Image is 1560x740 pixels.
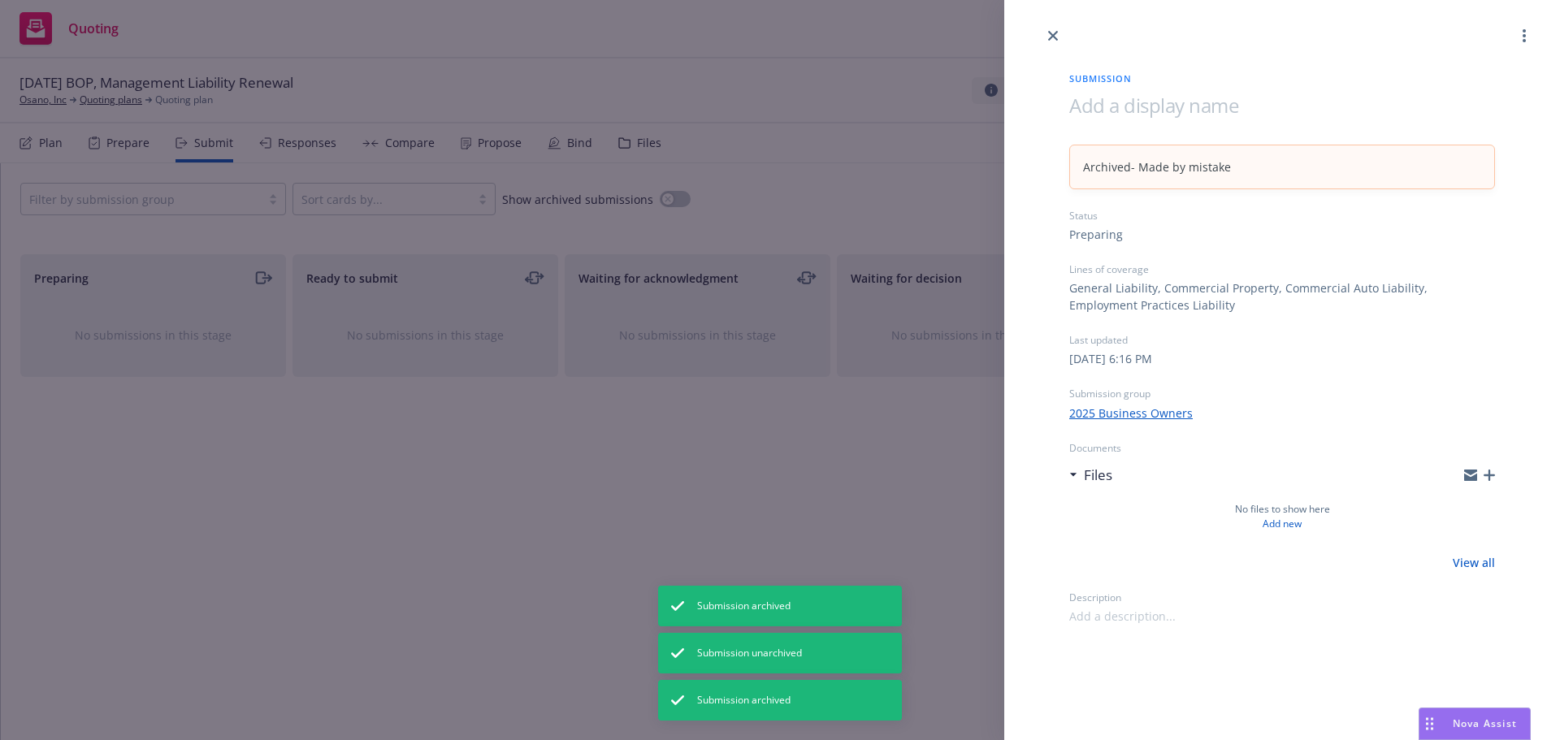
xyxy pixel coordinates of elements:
div: Preparing [1069,226,1123,243]
div: [DATE] 6:16 PM [1069,350,1152,367]
span: No files to show here [1235,502,1330,517]
div: Status [1069,209,1495,223]
a: close [1043,26,1063,45]
div: Archived - Made by mistake [1083,158,1481,175]
span: Nova Assist [1453,716,1517,730]
div: Submission group [1069,387,1495,400]
button: Nova Assist [1419,708,1531,740]
h3: Files [1084,465,1112,486]
span: Submission archived [697,693,791,708]
span: Submission unarchived [697,646,802,660]
div: Drag to move [1419,708,1440,739]
a: more [1514,26,1534,45]
div: Description [1069,591,1495,604]
a: 2025 Business Owners [1069,405,1193,422]
div: Last updated [1069,333,1495,347]
a: View all [1453,554,1495,571]
div: Documents [1069,441,1495,455]
a: Add new [1263,517,1302,531]
div: General Liability, Commercial Property, Commercial Auto Liability, Employment Practices Liability [1069,279,1495,314]
div: Files [1069,465,1112,486]
span: Submission [1069,71,1495,85]
span: Submission archived [697,599,791,613]
div: Lines of coverage [1069,262,1495,276]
